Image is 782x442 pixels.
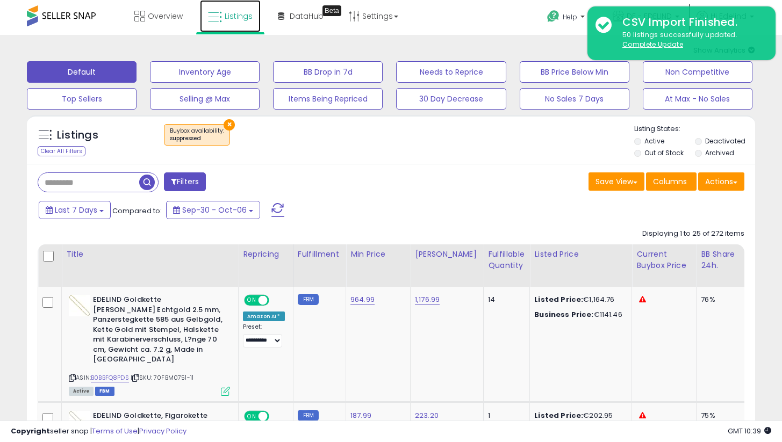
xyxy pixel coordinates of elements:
[166,201,260,219] button: Sep-30 - Oct-06
[415,249,479,260] div: [PERSON_NAME]
[350,249,406,260] div: Min Price
[646,172,697,191] button: Columns
[92,426,138,436] a: Terms of Use
[11,426,186,437] div: seller snap | |
[534,310,623,320] div: €1141.46
[112,206,162,216] span: Compared to:
[396,88,506,110] button: 30 Day Decrease
[268,296,285,305] span: OFF
[245,296,259,305] span: ON
[170,127,224,143] span: Buybox availability :
[95,387,114,396] span: FBM
[520,61,629,83] button: BB Price Below Min
[614,15,767,30] div: CSV Import Finished.
[11,426,50,436] strong: Copyright
[273,61,383,83] button: BB Drop in 7d
[653,176,687,187] span: Columns
[170,135,224,142] div: suppressed
[69,387,94,396] span: All listings currently available for purchase on Amazon
[164,172,206,191] button: Filters
[57,128,98,143] h5: Listings
[224,119,235,131] button: ×
[705,136,745,146] label: Deactivated
[644,148,684,157] label: Out of Stock
[290,11,324,21] span: DataHub
[243,323,285,347] div: Preset:
[534,294,583,305] b: Listed Price:
[298,294,319,305] small: FBM
[322,5,341,16] div: Tooltip anchor
[701,249,740,271] div: BB Share 24h.
[622,40,683,49] u: Complete Update
[539,2,596,35] a: Help
[488,295,521,305] div: 14
[27,88,137,110] button: Top Sellers
[350,294,375,305] a: 964.99
[563,12,577,21] span: Help
[39,201,111,219] button: Last 7 Days
[534,249,627,260] div: Listed Price
[150,61,260,83] button: Inventory Age
[69,295,230,395] div: ASIN:
[701,295,736,305] div: 76%
[273,88,383,110] button: Items Being Repriced
[644,136,664,146] label: Active
[547,10,560,23] i: Get Help
[243,311,285,321] div: Amazon AI *
[66,249,234,260] div: Title
[643,88,752,110] button: At Max - No Sales
[38,146,85,156] div: Clear All Filters
[698,172,744,191] button: Actions
[91,373,129,382] a: B0BBFQ8PDS
[415,294,440,305] a: 1,176.99
[636,249,692,271] div: Current Buybox Price
[243,249,289,260] div: Repricing
[520,88,629,110] button: No Sales 7 Days
[93,295,224,367] b: EDELIND Goldkette [PERSON_NAME] Echtgold 2.5 mm, Panzerstegkette 585 aus Gelbgold, Kette Gold mit...
[534,295,623,305] div: €1,164.76
[225,11,253,21] span: Listings
[139,426,186,436] a: Privacy Policy
[182,205,247,215] span: Sep-30 - Oct-06
[488,249,525,271] div: Fulfillable Quantity
[298,249,341,260] div: Fulfillment
[634,124,755,134] p: Listing States:
[642,229,744,239] div: Displaying 1 to 25 of 272 items
[298,410,319,421] small: FBM
[396,61,506,83] button: Needs to Reprice
[150,88,260,110] button: Selling @ Max
[534,309,593,320] b: Business Price:
[705,148,734,157] label: Archived
[728,426,771,436] span: 2025-10-14 10:39 GMT
[131,373,193,382] span: | SKU: 70FBM0751-11
[643,61,752,83] button: Non Competitive
[69,295,90,316] img: 41dQsazMh9L._SL40_.jpg
[55,205,97,215] span: Last 7 Days
[148,11,183,21] span: Overview
[589,172,644,191] button: Save View
[614,30,767,50] div: 50 listings successfully updated.
[27,61,137,83] button: Default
